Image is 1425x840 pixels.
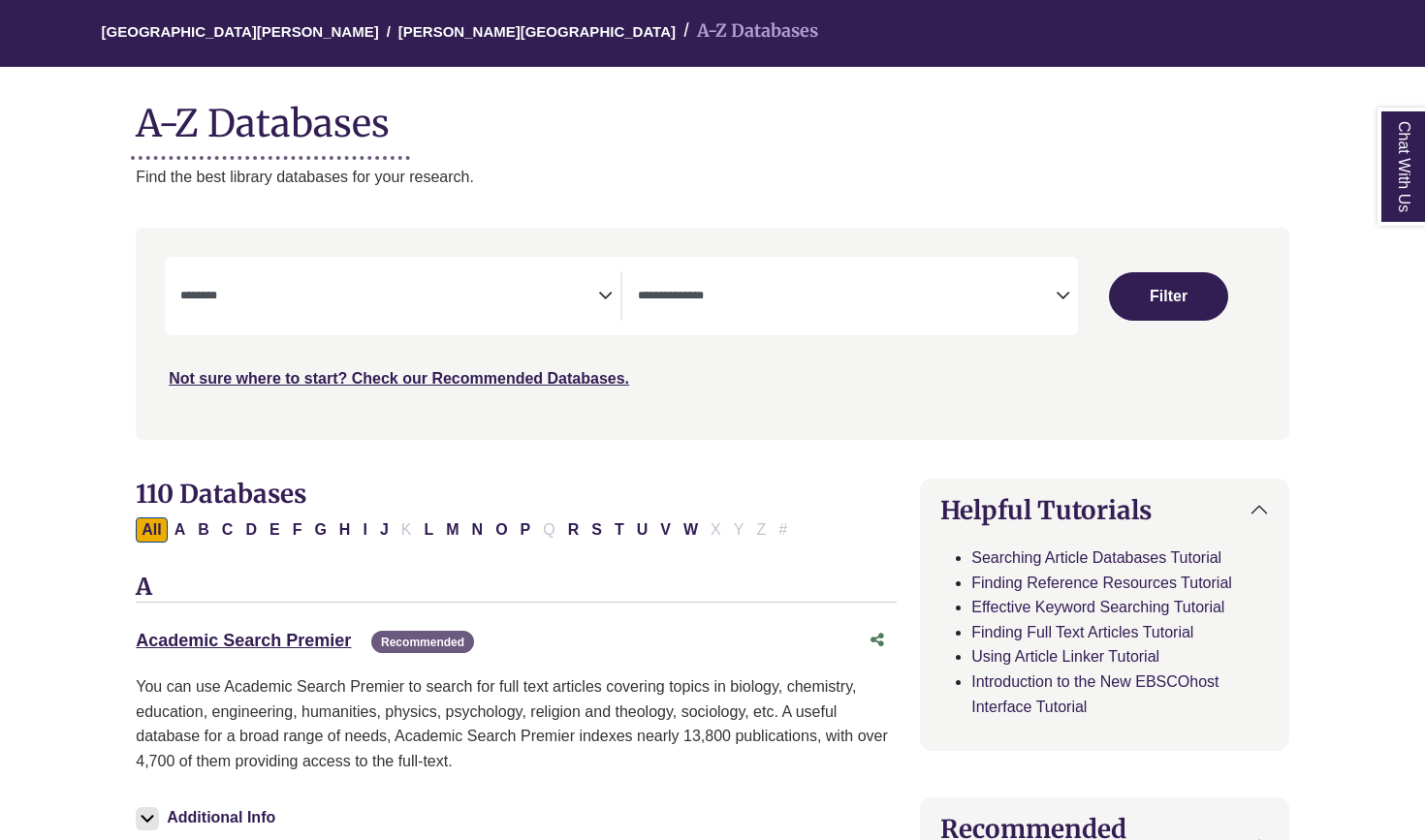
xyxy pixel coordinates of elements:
button: Filter Results U [631,517,654,543]
span: Recommended [371,631,474,653]
h3: A [136,574,897,603]
button: Filter Results J [374,517,395,543]
button: Filter Results V [654,517,677,543]
button: Filter Results N [466,517,490,543]
a: Finding Reference Resources Tutorial [971,575,1232,591]
a: Using Article Linker Tutorial [971,648,1159,665]
a: Introduction to the New EBSCOhost Interface Tutorial [971,673,1219,715]
h1: A-Z Databases [136,86,1289,145]
div: Alpha-list to filter by first letter of database name [136,520,795,537]
a: Searching Article Databases Tutorial [971,549,1221,566]
button: Filter Results M [440,517,464,543]
button: Filter Results G [308,517,332,543]
button: All [136,517,167,543]
a: Not sure where to start? Check our Recommended Databases. [169,370,629,387]
textarea: Search [638,290,1056,305]
button: Share this database [858,622,897,659]
button: Filter Results R [562,517,586,543]
button: Filter Results W [678,517,704,543]
a: Effective Keyword Searching Tutorial [971,599,1224,615]
button: Filter Results L [418,517,439,543]
button: Helpful Tutorials [921,480,1288,541]
button: Filter Results O [490,517,513,543]
a: [PERSON_NAME][GEOGRAPHIC_DATA] [398,20,676,40]
button: Filter Results F [287,517,308,543]
button: Submit for Search Results [1109,272,1228,321]
button: Filter Results E [264,517,286,543]
button: Filter Results I [357,517,372,543]
li: A-Z Databases [676,17,818,46]
button: Filter Results S [586,517,608,543]
p: Find the best library databases for your research. [136,165,1289,190]
span: 110 Databases [136,478,306,510]
button: Filter Results T [609,517,630,543]
p: You can use Academic Search Premier to search for full text articles covering topics in biology, ... [136,674,897,773]
a: Academic Search Premier [136,631,351,650]
button: Filter Results A [169,517,192,543]
button: Filter Results H [333,517,357,543]
button: Filter Results C [216,517,239,543]
button: Additional Info [136,804,281,831]
a: Finding Full Text Articles Tutorial [971,624,1193,640]
button: Filter Results D [239,517,263,543]
button: Filter Results B [192,517,215,543]
a: [GEOGRAPHIC_DATA][PERSON_NAME] [102,20,379,40]
nav: Search filters [136,228,1289,439]
button: Filter Results P [515,517,537,543]
textarea: Search [180,290,598,305]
